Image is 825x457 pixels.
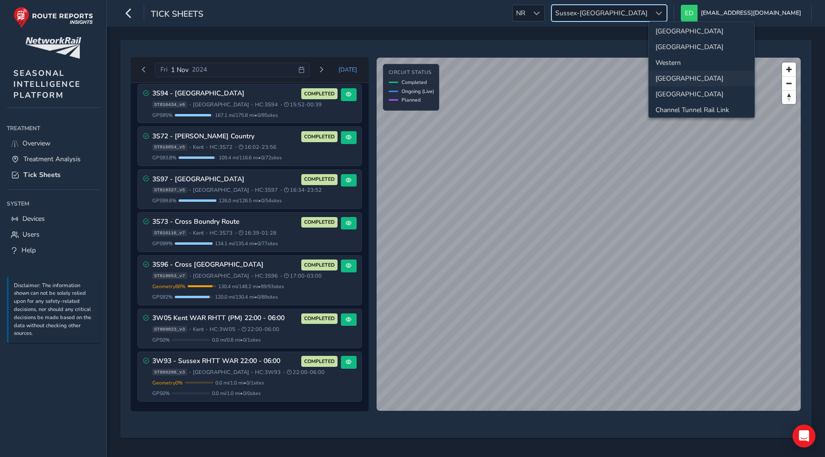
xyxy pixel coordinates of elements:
span: HC: 3S94 [255,101,278,108]
button: Next day [313,64,329,76]
span: 0.0 mi / 1.0 mi • 0 / 1 sites [215,379,264,386]
span: COMPLETED [304,218,335,226]
button: Zoom out [782,76,796,90]
span: Geometry 88 % [152,283,186,290]
span: • [189,370,191,375]
span: Tick Sheets [23,170,61,179]
button: Reset bearing to north [782,90,796,104]
button: Today [332,62,364,77]
canvas: Map [377,58,801,411]
span: Kent [193,326,204,333]
span: • [189,102,191,107]
div: System [7,197,100,211]
span: • [189,187,191,193]
span: GPS 0 % [152,336,170,343]
span: ST809208_v3 [152,369,187,375]
span: 0.0 mi / 0.8 mi • 0 / 1 sites [212,336,261,343]
span: HC: 3W93 [255,369,281,376]
h3: 3S97 - [GEOGRAPHIC_DATA] [152,176,298,184]
span: • [280,102,282,107]
span: 22:00 - 06:00 [242,326,279,333]
span: • [206,327,208,332]
a: Treatment Analysis [7,151,100,167]
span: • [251,273,253,279]
span: 16:34 - 23:52 [284,187,322,194]
span: SEASONAL INTELLIGENCE PLATFORM [13,68,81,101]
span: 17:00 - 03:00 [284,272,322,280]
span: GPS 99 % [152,240,173,247]
span: • [280,273,282,279]
span: Help [21,246,36,255]
span: Overview [22,139,51,148]
span: 1 Nov [171,65,189,74]
p: Disclaimer: The information shown can not be solely relied upon for any safety-related decisions,... [14,282,95,338]
span: COMPLETED [304,358,335,365]
button: Zoom in [782,62,796,76]
span: 134.1 mi / 135.4 mi • 0 / 77 sites [215,240,278,247]
span: ST816434_v6 [152,101,187,108]
span: [DATE] [338,66,357,73]
span: GPS 93.8 % [152,154,177,161]
span: Fri [160,65,168,74]
img: diamond-layout [681,5,698,21]
img: rr logo [13,7,93,28]
span: Sussex-[GEOGRAPHIC_DATA] [552,5,651,21]
span: Geometry 0 % [152,379,183,386]
span: 126.0 mi / 126.5 mi • 0 / 54 sites [219,197,282,204]
a: Tick Sheets [7,167,100,183]
span: • [189,145,191,150]
span: 167.1 mi / 175.8 mi • 0 / 85 sites [215,112,278,119]
span: 109.4 mi / 116.6 mi • 0 / 72 sites [219,154,282,161]
img: customer logo [25,37,81,59]
li: Anglia [649,86,754,102]
h3: 3S72 - [PERSON_NAME] Country [152,133,298,141]
span: Kent [193,144,204,151]
span: • [251,102,253,107]
span: • [235,145,237,150]
span: • [189,230,191,236]
span: HC: 3S96 [255,272,278,280]
span: 16:02 - 23:56 [239,144,276,151]
span: Kent [193,229,204,237]
span: • [283,370,285,375]
span: COMPLETED [304,90,335,98]
span: GPS 92 % [152,293,173,301]
h3: 3S96 - Cross [GEOGRAPHIC_DATA] [152,261,298,269]
span: HC: 3W05 [210,326,235,333]
span: HC: 3S73 [210,229,233,237]
span: GPS 95 % [152,112,173,119]
span: ST816116_v7 [152,229,187,236]
span: 22:00 - 06:00 [287,369,325,376]
span: [EMAIL_ADDRESS][DOMAIN_NAME] [701,5,801,21]
span: GPS 0 % [152,390,170,397]
span: ST816054_v5 [152,144,187,151]
span: • [206,145,208,150]
a: Devices [7,211,100,227]
span: Tick Sheets [151,8,203,21]
button: [EMAIL_ADDRESS][DOMAIN_NAME] [681,5,804,21]
span: • [206,230,208,236]
div: Open Intercom Messenger [793,425,815,447]
li: North and East [649,23,754,39]
span: HC: 3S72 [210,144,233,151]
a: Overview [7,135,100,151]
a: Help [7,242,100,258]
span: Planned [402,96,421,104]
h3: 3S73 - Cross Boundry Route [152,218,298,226]
span: 0.0 mi / 1.0 mi • 0 / 0 sites [212,390,261,397]
span: • [238,327,240,332]
li: Western [649,55,754,71]
span: Devices [22,214,45,223]
span: ST818853_v7 [152,272,187,279]
span: COMPLETED [304,315,335,322]
button: Previous day [136,64,152,76]
span: 120.0 mi / 130.4 mi • 0 / 89 sites [215,293,278,301]
span: GPS 99.6 % [152,197,177,204]
h4: Circuit Status [389,70,434,76]
span: [GEOGRAPHIC_DATA] [193,101,249,108]
h3: 3W05 Kent WAR RHTT (PM) 22:00 - 06:00 [152,314,298,322]
span: Completed [402,79,427,86]
span: • [189,327,191,332]
span: ST809023_v3 [152,326,187,332]
span: COMPLETED [304,133,335,141]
